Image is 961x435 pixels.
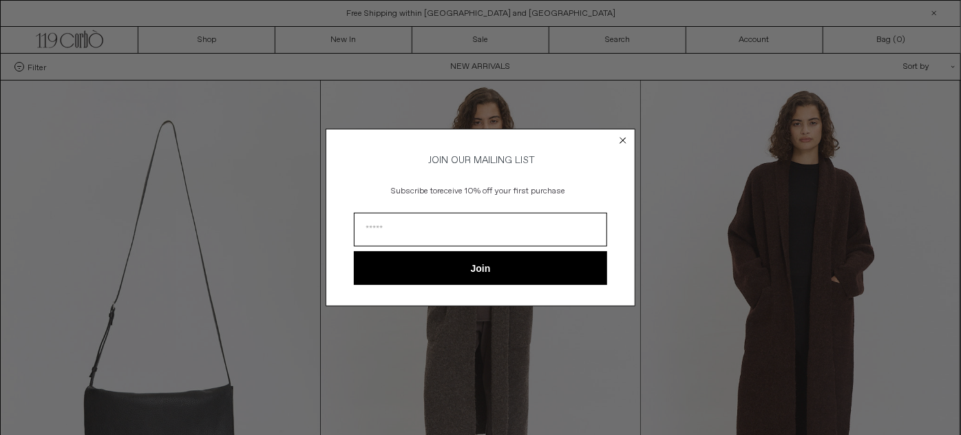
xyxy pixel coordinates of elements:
[354,251,607,285] button: Join
[438,186,566,197] span: receive 10% off your first purchase
[392,186,438,197] span: Subscribe to
[616,134,630,147] button: Close dialog
[426,154,535,167] span: JOIN OUR MAILING LIST
[354,213,607,246] input: Email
